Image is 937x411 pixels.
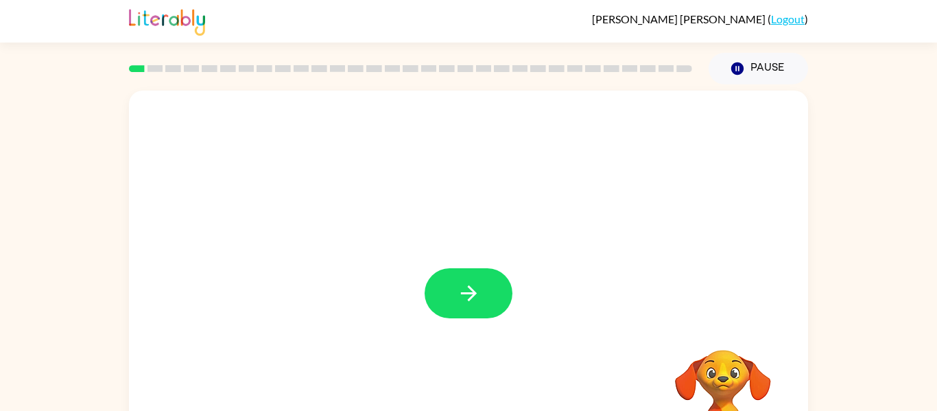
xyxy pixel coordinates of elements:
[592,12,808,25] div: ( )
[709,53,808,84] button: Pause
[771,12,805,25] a: Logout
[129,5,205,36] img: Literably
[592,12,768,25] span: [PERSON_NAME] [PERSON_NAME]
